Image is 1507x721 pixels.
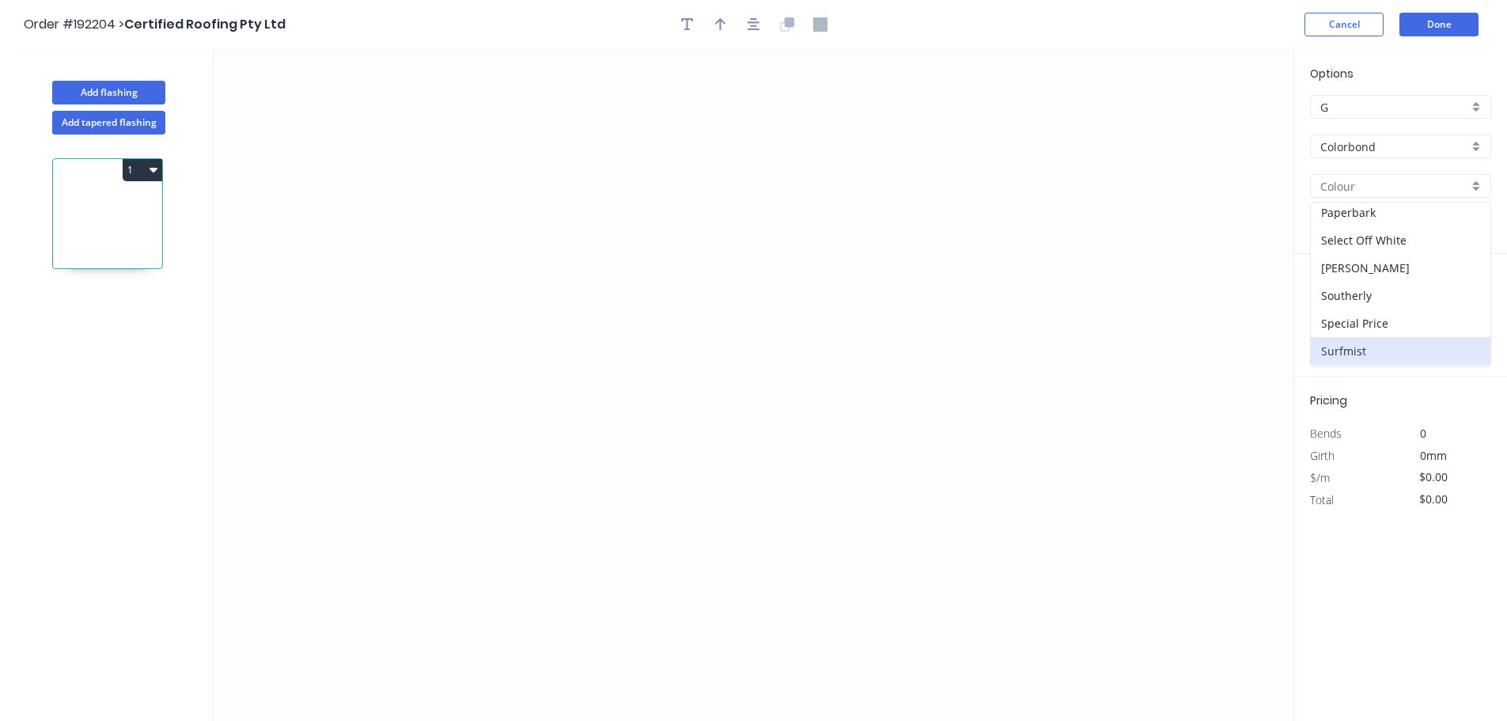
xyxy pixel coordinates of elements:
button: Add flashing [52,81,165,104]
div: Special Price [1311,309,1490,337]
svg: 0 [214,49,1293,721]
span: $/m [1310,470,1330,485]
input: Material [1320,139,1468,155]
span: Total [1310,492,1334,507]
button: Cancel [1304,13,1384,36]
div: Southerly [1311,282,1490,309]
span: Certified Roofing Pty Ltd [124,15,286,33]
div: Surfmist [1311,337,1490,365]
span: Order #192204 > [24,15,124,33]
span: Options [1310,66,1354,82]
div: [PERSON_NAME] [1311,254,1490,282]
button: 1 [123,159,162,181]
span: Girth [1310,448,1335,463]
span: 0 [1420,426,1426,441]
input: Price level [1320,99,1468,116]
input: Colour [1320,178,1468,195]
span: Pricing [1310,393,1347,408]
button: Done [1399,13,1479,36]
div: Terrain [1311,365,1490,393]
div: Paperbark [1311,199,1490,226]
div: Select Off White [1311,226,1490,254]
button: Add tapered flashing [52,111,165,135]
span: Bends [1310,426,1342,441]
span: 0mm [1420,448,1447,463]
